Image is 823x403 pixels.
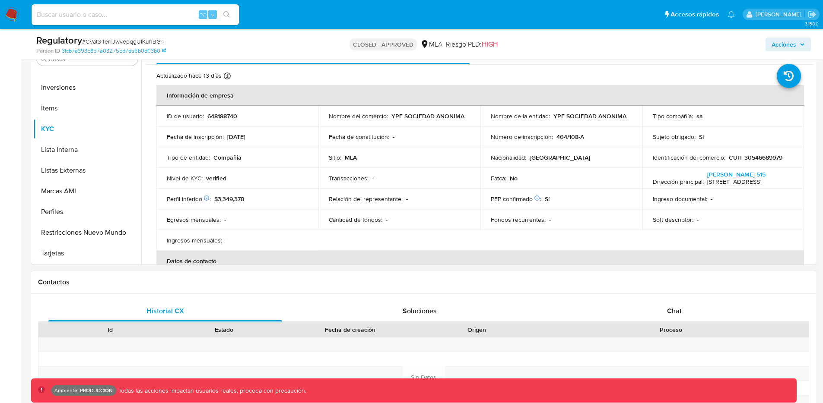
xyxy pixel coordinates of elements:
[653,154,725,161] p: Identificación del comercio :
[211,10,214,19] span: s
[653,112,693,120] p: Tipo compañía :
[213,154,241,161] p: Compañia
[707,178,766,186] h4: [STREET_ADDRESS]
[206,174,226,182] p: verified
[33,139,141,160] button: Lista Interna
[329,216,382,224] p: Cantidad de fondos :
[653,216,693,224] p: Soft descriptor :
[545,195,550,203] p: Sí
[491,133,553,141] p: Número de inscripción :
[156,251,804,271] th: Datos de contacto
[200,10,206,19] span: ⌥
[711,195,712,203] p: -
[807,10,817,19] a: Salir
[653,178,704,186] p: Dirección principal :
[167,236,222,244] p: Ingresos mensuales :
[540,325,803,334] div: Proceso
[756,10,804,19] p: joaquin.galliano@mercadolibre.com
[218,9,235,21] button: search-icon
[33,201,141,222] button: Perfiles
[329,133,389,141] p: Fecha de constitución :
[553,112,626,120] p: YPF SOCIEDAD ANONIMA
[33,222,141,243] button: Restricciones Nuevo Mundo
[446,40,498,49] span: Riesgo PLD:
[156,85,804,106] th: Información de empresa
[406,195,408,203] p: -
[403,306,437,316] span: Soluciones
[707,170,766,179] a: [PERSON_NAME] 515
[167,174,203,182] p: Nivel de KYC :
[805,20,819,27] span: 3.158.0
[36,33,82,47] b: Regulatory
[350,38,417,50] p: CLOSED - APPROVED
[491,216,546,224] p: Fondos recurrentes :
[167,195,211,203] p: Perfil Inferido :
[227,133,245,141] p: [DATE]
[699,133,704,141] p: Sí
[772,38,796,51] span: Acciones
[728,11,735,18] a: Notificaciones
[482,39,498,49] span: HIGH
[167,216,221,224] p: Egresos mensuales :
[33,160,141,181] button: Listas Externas
[36,47,60,55] b: Person ID
[33,181,141,201] button: Marcas AML
[32,9,239,20] input: Buscar usuario o caso...
[491,112,550,120] p: Nombre de la entidad :
[697,216,699,224] p: -
[60,325,161,334] div: Id
[287,325,414,334] div: Fecha de creación
[62,47,166,55] a: 3fcb7a393b857a03275bd7da6b0d03b0
[207,112,237,120] p: 648188740
[696,112,703,120] p: sa
[420,40,442,49] div: MLA
[38,278,809,287] h1: Contactos
[491,195,541,203] p: PEP confirmado :
[426,325,527,334] div: Origen
[116,387,306,395] p: Todas las acciones impactan usuarios reales, proceda con precaución.
[391,112,464,120] p: YPF SOCIEDAD ANONIMA
[729,154,782,161] p: CUIT 30546689979
[530,154,590,161] p: [GEOGRAPHIC_DATA]
[33,243,141,264] button: Tarjetas
[214,195,244,203] span: $3,349,378
[173,325,275,334] div: Estado
[766,38,811,51] button: Acciones
[549,216,551,224] p: -
[386,216,388,224] p: -
[167,112,204,120] p: ID de usuario :
[329,174,369,182] p: Transacciones :
[146,306,184,316] span: Historial CX
[329,195,403,203] p: Relación del representante :
[224,216,226,224] p: -
[226,236,227,244] p: -
[491,154,526,161] p: Nacionalidad :
[653,195,707,203] p: Ingreso documental :
[372,174,374,182] p: -
[82,37,164,46] span: # CVat34erTJwvepqgUIKuhBG4
[556,133,584,141] p: 404/108-A
[33,119,141,139] button: KYC
[653,133,696,141] p: Sujeto obligado :
[33,77,141,98] button: Inversiones
[491,174,506,182] p: Fatca :
[393,133,394,141] p: -
[510,174,518,182] p: No
[329,112,388,120] p: Nombre del comercio :
[670,10,719,19] span: Accesos rápidos
[156,72,222,80] p: Actualizado hace 13 días
[345,154,357,161] p: MLA
[167,133,224,141] p: Fecha de inscripción :
[329,154,341,161] p: Sitio :
[33,98,141,119] button: Items
[167,154,210,161] p: Tipo de entidad :
[667,306,682,316] span: Chat
[54,389,113,392] p: Ambiente: PRODUCCIÓN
